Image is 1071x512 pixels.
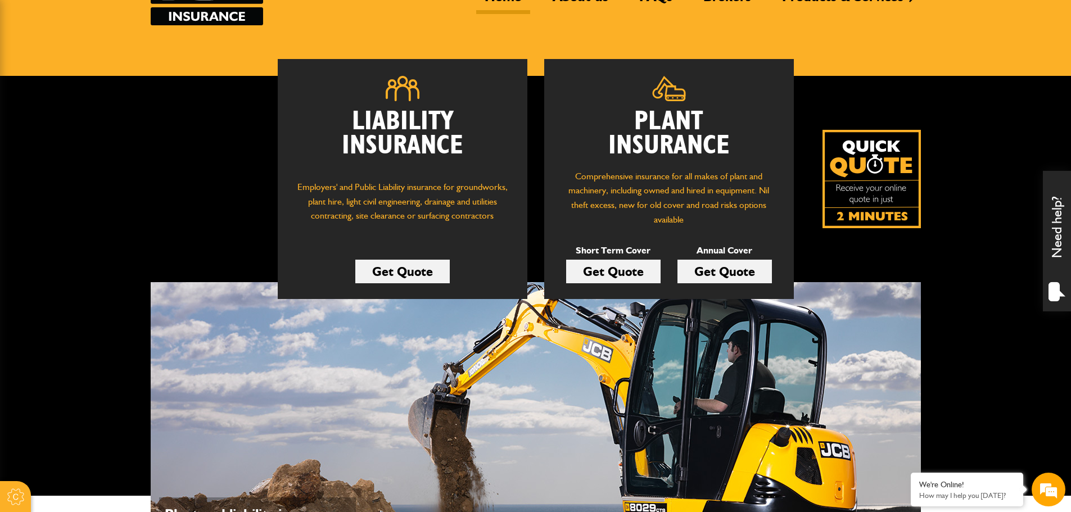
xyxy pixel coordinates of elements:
em: Start Chat [153,346,204,361]
a: Get Quote [355,260,450,283]
a: Get Quote [677,260,772,283]
div: We're Online! [919,480,1015,490]
p: Annual Cover [677,243,772,258]
h2: Liability Insurance [295,110,510,169]
div: Chat with us now [58,63,189,78]
div: Need help? [1043,171,1071,311]
input: Enter your email address [15,137,205,162]
a: Get your insurance quote isn just 2-minutes [823,130,921,228]
input: Enter your last name [15,104,205,129]
img: Quick Quote [823,130,921,228]
div: Minimize live chat window [184,6,211,33]
p: Comprehensive insurance for all makes of plant and machinery, including owned and hired in equipm... [561,169,777,226]
p: Employers' and Public Liability insurance for groundworks, plant hire, light civil engineering, d... [295,180,510,234]
input: Enter your phone number [15,170,205,195]
p: Short Term Cover [566,243,661,258]
a: Get Quote [566,260,661,283]
p: How may I help you today? [919,491,1015,500]
textarea: Type your message and hit 'Enter' [15,203,205,337]
img: d_20077148190_company_1631870298795_20077148190 [19,62,47,78]
h2: Plant Insurance [561,110,777,158]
